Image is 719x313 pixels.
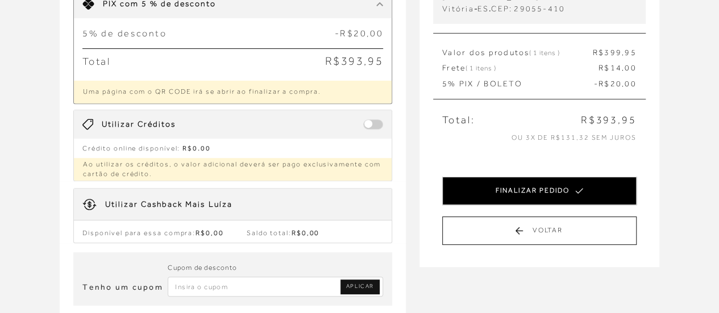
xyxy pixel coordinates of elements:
span: -R$20,00 [594,78,637,90]
span: 5% de desconto [82,27,167,40]
span: Vitória [442,4,474,13]
span: CEP: [491,4,512,13]
span: Frete [442,62,496,74]
span: Disponível para essa compra: [82,229,223,237]
input: Inserir Código da Promoção [168,277,383,297]
a: Aplicar Código [340,279,380,294]
span: Total: [442,113,475,127]
span: ,95 [622,48,637,57]
p: Ao utilizar os créditos, o valor adicional deverá ser pago exclusivamente com cartão de crédito. [74,158,392,181]
span: R$393,95 [581,113,637,127]
span: ES [477,4,489,13]
span: Valor dos produtos [442,47,560,59]
span: 399 [604,48,622,57]
span: Crédito online disponível: [82,144,180,152]
button: FINALIZAR PEDIDO [442,177,637,205]
span: R$ [599,63,610,72]
span: Saldo total: [247,229,320,237]
span: R$393,95 [325,55,383,67]
span: 14 [610,63,621,72]
span: -R$20,00 [334,27,383,40]
button: Voltar [442,216,637,245]
h3: Tenho um cupom [82,282,163,293]
p: Uma página com o QR CODE irá se abrir ao finalizar a compra. [74,81,392,103]
span: 29055-410 [514,4,565,13]
div: Utilizar Cashback Mais Luíza [105,199,232,210]
span: Total [82,55,110,68]
span: R$0,00 [196,229,224,237]
span: ,00 [622,63,637,72]
div: - . [442,3,620,15]
span: ( 1 itens ) [529,49,560,57]
span: R$ [593,48,604,57]
span: ( 1 itens ) [466,64,496,72]
span: R$0.00 [182,144,211,152]
label: Cupom de desconto [168,262,236,273]
span: ou 3x de R$131,32 sem juros [512,133,637,141]
span: R$0,00 [292,229,320,237]
span: Utilizar Créditos [102,119,176,130]
span: APLICAR [346,282,374,290]
span: 5% PIX / BOLETO [442,79,522,88]
img: chevron [376,2,383,6]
